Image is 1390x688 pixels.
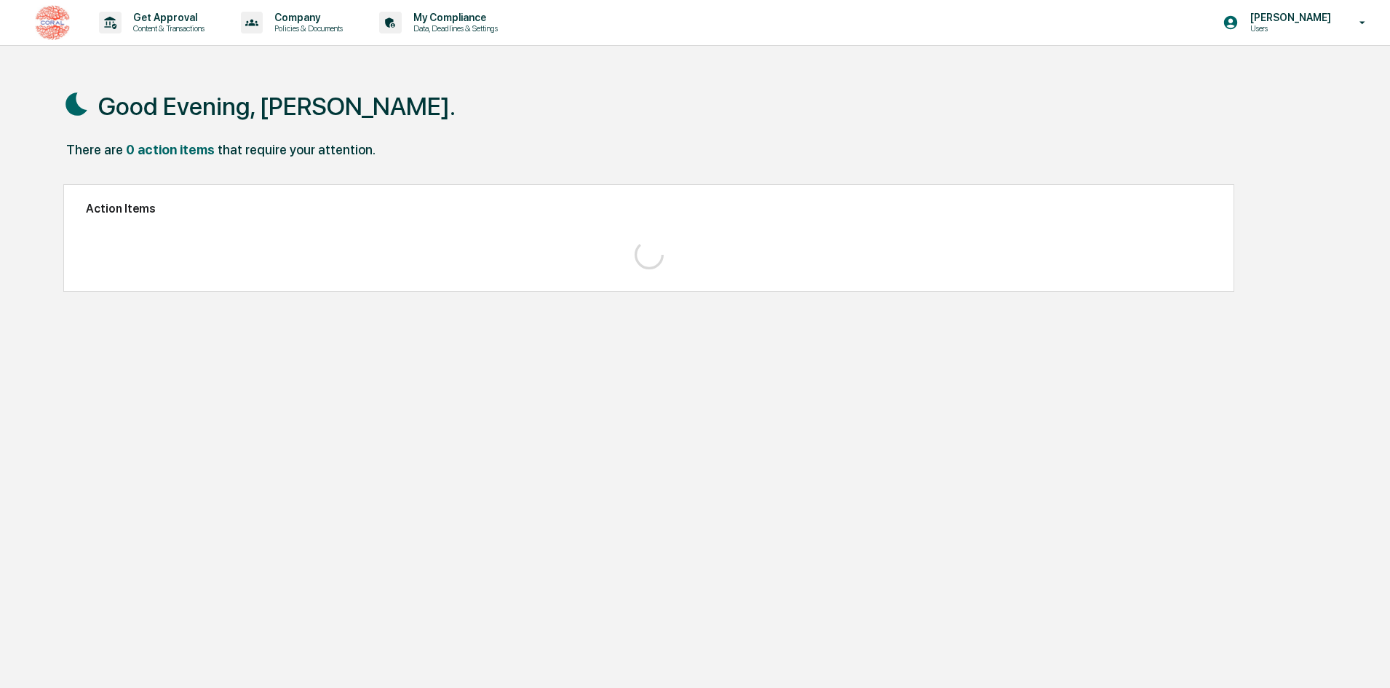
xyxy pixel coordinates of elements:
p: Get Approval [122,12,212,23]
p: Policies & Documents [263,23,350,33]
h1: Good Evening, [PERSON_NAME]. [98,92,456,121]
img: logo [35,5,70,40]
p: [PERSON_NAME] [1239,12,1338,23]
p: Data, Deadlines & Settings [402,23,505,33]
p: Content & Transactions [122,23,212,33]
p: Users [1239,23,1338,33]
div: that require your attention. [218,142,376,157]
div: 0 action items [126,142,215,157]
h2: Action Items [86,202,1212,216]
p: Company [263,12,350,23]
p: My Compliance [402,12,505,23]
div: There are [66,142,123,157]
